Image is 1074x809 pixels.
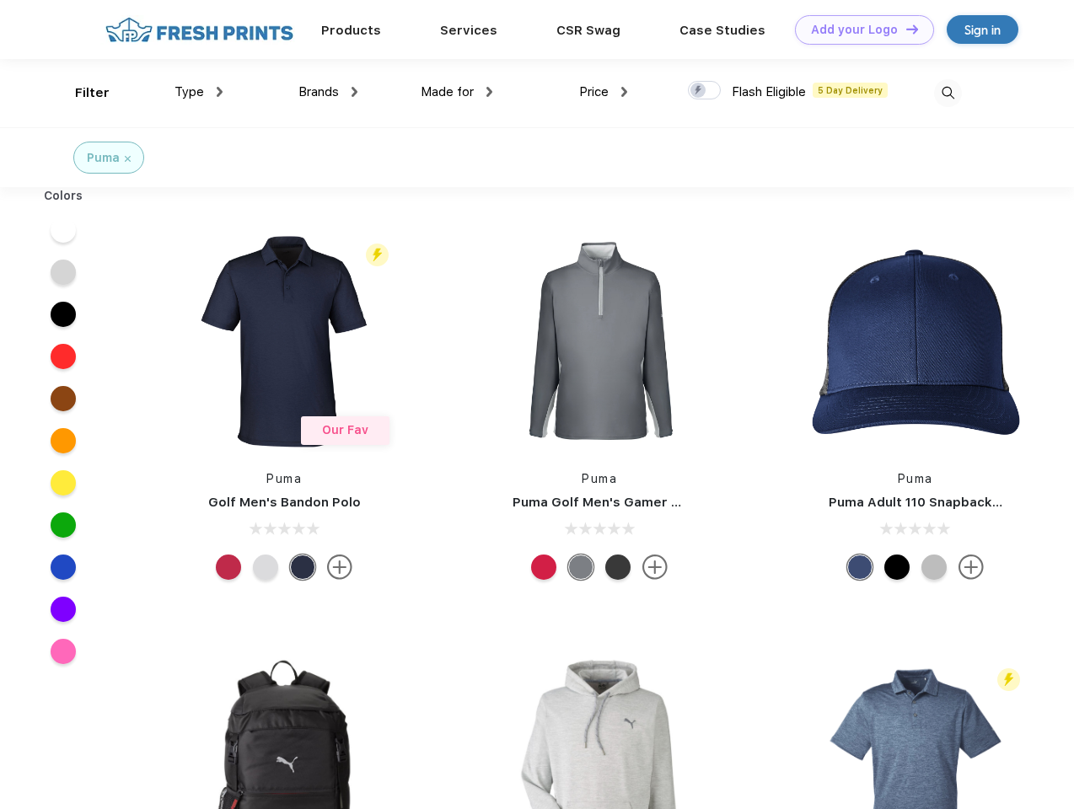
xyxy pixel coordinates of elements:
div: Colors [31,187,96,205]
a: CSR Swag [556,23,620,38]
div: Ski Patrol [216,555,241,580]
a: Puma Golf Men's Gamer Golf Quarter-Zip [513,495,779,510]
img: dropdown.png [352,87,357,97]
div: Sign in [964,20,1001,40]
img: more.svg [959,555,984,580]
span: Flash Eligible [732,84,806,99]
img: more.svg [642,555,668,580]
img: dropdown.png [217,87,223,97]
div: Ski Patrol [531,555,556,580]
img: dropdown.png [621,87,627,97]
div: Puma [87,149,120,167]
img: dropdown.png [486,87,492,97]
a: Puma [898,472,933,485]
span: 5 Day Delivery [813,83,888,98]
img: func=resize&h=266 [172,229,396,453]
div: Puma Black [605,555,631,580]
span: Brands [298,84,339,99]
img: more.svg [327,555,352,580]
div: Quarry with Brt Whit [921,555,947,580]
img: filter_cancel.svg [125,156,131,162]
div: Navy Blazer [290,555,315,580]
img: fo%20logo%202.webp [100,15,298,45]
div: Add your Logo [811,23,898,37]
img: desktop_search.svg [934,79,962,107]
a: Services [440,23,497,38]
div: Quiet Shade [568,555,593,580]
span: Made for [421,84,474,99]
img: func=resize&h=266 [803,229,1028,453]
a: Products [321,23,381,38]
span: Our Fav [322,423,368,437]
div: Pma Blk Pma Blk [884,555,910,580]
div: Filter [75,83,110,103]
div: High Rise [253,555,278,580]
img: flash_active_toggle.svg [366,244,389,266]
a: Sign in [947,15,1018,44]
a: Puma [582,472,617,485]
a: Golf Men's Bandon Polo [208,495,361,510]
span: Price [579,84,609,99]
a: Puma [266,472,302,485]
img: flash_active_toggle.svg [997,668,1020,691]
img: func=resize&h=266 [487,229,712,453]
div: Peacoat Qut Shd [847,555,873,580]
img: DT [906,24,918,34]
span: Type [175,84,204,99]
